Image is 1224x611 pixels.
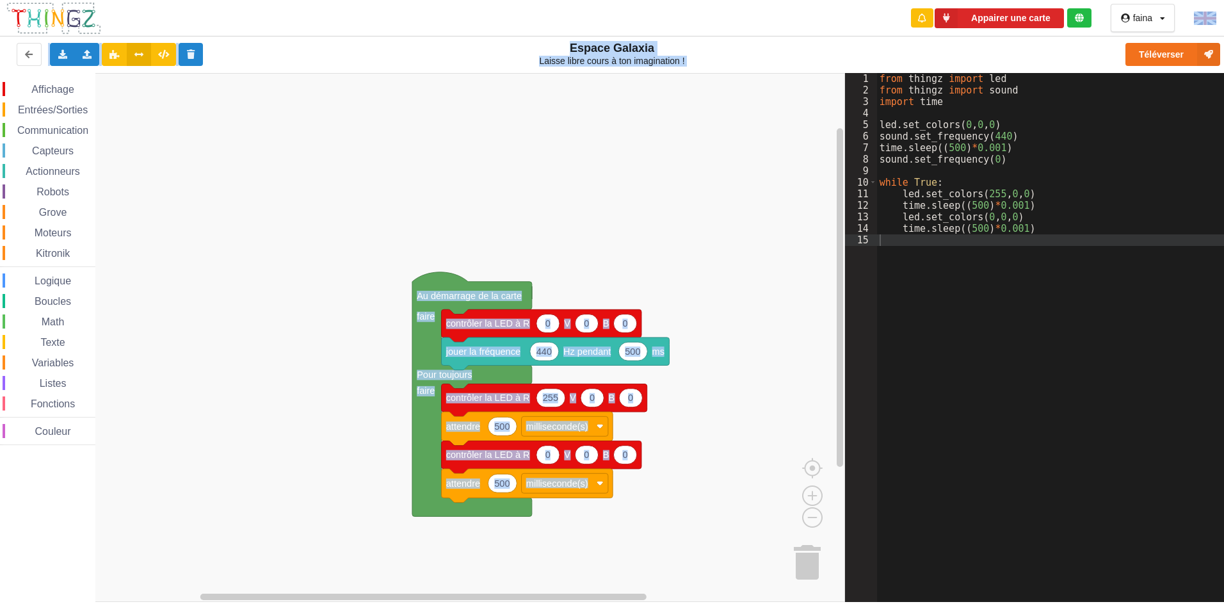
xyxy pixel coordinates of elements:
[505,56,719,67] div: Laisse libre cours à ton imagination !
[446,393,530,403] text: contrôler la LED à R
[564,450,570,460] text: V
[446,318,530,329] text: contrôler la LED à R
[935,8,1064,28] button: Appairer une carte
[37,207,69,218] span: Grove
[536,346,552,357] text: 440
[417,290,522,300] text: Au démarrage de la carte
[563,346,611,357] text: Hz pendant
[446,450,530,460] text: contrôler la LED à R
[1133,13,1152,22] div: faina
[494,421,510,432] text: 500
[40,316,67,327] span: Math
[603,318,609,329] text: B
[845,223,877,234] div: 14
[38,337,67,348] span: Texte
[564,318,570,329] text: V
[845,154,877,165] div: 8
[622,318,627,329] text: 0
[33,426,73,437] span: Couleur
[845,131,877,142] div: 6
[1125,43,1220,66] button: Téléverser
[16,104,90,115] span: Entrées/Sorties
[625,346,640,357] text: 500
[845,142,877,154] div: 7
[590,393,595,403] text: 0
[24,166,82,177] span: Actionneurs
[545,450,551,460] text: 0
[29,84,76,95] span: Affichage
[417,386,435,396] text: faire
[845,73,877,85] div: 1
[543,393,558,403] text: 255
[446,346,520,357] text: jouer la fréquence
[845,188,877,200] div: 11
[29,398,77,409] span: Fonctions
[35,186,71,197] span: Robots
[33,296,73,307] span: Boucles
[526,478,588,489] text: milliseconde(s)
[845,177,877,188] div: 10
[845,234,877,246] div: 15
[845,211,877,223] div: 13
[845,108,877,119] div: 4
[845,119,877,131] div: 5
[545,318,551,329] text: 0
[622,450,627,460] text: 0
[38,378,68,389] span: Listes
[505,41,719,67] div: Espace Galaxia
[628,393,633,403] text: 0
[446,478,480,489] text: attendre
[34,248,72,259] span: Kitronik
[845,96,877,108] div: 3
[1067,8,1091,28] div: Tu es connecté au serveur de création de Thingz
[33,275,73,286] span: Logique
[417,311,435,322] text: faire
[33,227,74,238] span: Moteurs
[30,145,76,156] span: Capteurs
[526,421,588,432] text: milliseconde(s)
[494,478,510,489] text: 500
[15,125,90,136] span: Communication
[1194,12,1216,25] img: gb.png
[6,1,102,35] img: thingz_logo.png
[845,85,877,96] div: 2
[603,450,609,460] text: B
[584,450,589,460] text: 0
[652,346,664,357] text: ms
[609,393,615,403] text: B
[584,318,589,329] text: 0
[570,393,576,403] text: V
[417,370,472,380] text: Pour toujours
[845,200,877,211] div: 12
[845,165,877,177] div: 9
[30,357,76,368] span: Variables
[446,421,480,432] text: attendre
